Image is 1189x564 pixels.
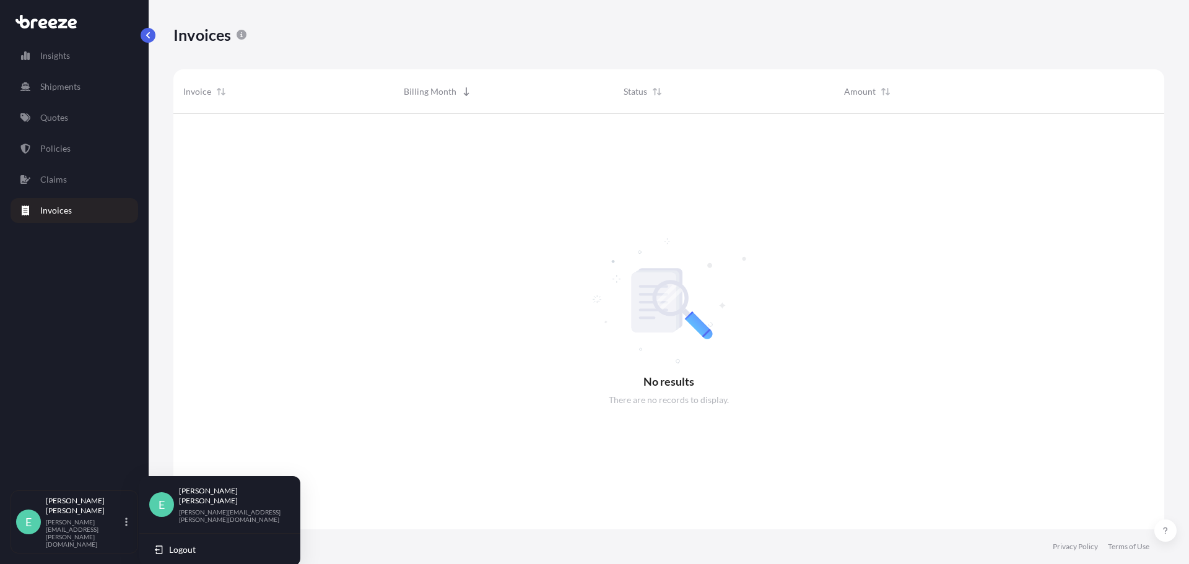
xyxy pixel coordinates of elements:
p: Invoices [40,204,72,217]
p: Invoices [173,25,232,45]
p: [PERSON_NAME] [PERSON_NAME] [46,496,123,516]
span: Invoice [183,85,211,98]
a: Invoices [11,198,138,223]
a: Terms of Use [1108,542,1149,552]
p: [PERSON_NAME] [PERSON_NAME] [179,486,281,506]
button: Sort [650,84,664,99]
p: [PERSON_NAME][EMAIL_ADDRESS][PERSON_NAME][DOMAIN_NAME] [179,508,281,523]
p: Policies [40,142,71,155]
div: Actions [1054,69,1164,114]
p: Insights [40,50,70,62]
span: Logout [169,544,196,556]
button: Sort [459,84,474,99]
p: [PERSON_NAME][EMAIL_ADDRESS][PERSON_NAME][DOMAIN_NAME] [46,518,123,548]
p: Claims [40,173,67,186]
a: Quotes [11,105,138,130]
p: Quotes [40,111,68,124]
span: E [159,498,165,511]
span: Billing Month [404,85,456,98]
span: E [25,516,32,528]
button: Sort [878,84,893,99]
a: Claims [11,167,138,192]
a: Insights [11,43,138,68]
span: Amount [844,85,876,98]
a: Shipments [11,74,138,99]
button: Logout [144,539,295,561]
span: Status [624,85,647,98]
p: Shipments [40,80,81,93]
button: Sort [214,84,229,99]
a: Policies [11,136,138,161]
a: Privacy Policy [1053,542,1098,552]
